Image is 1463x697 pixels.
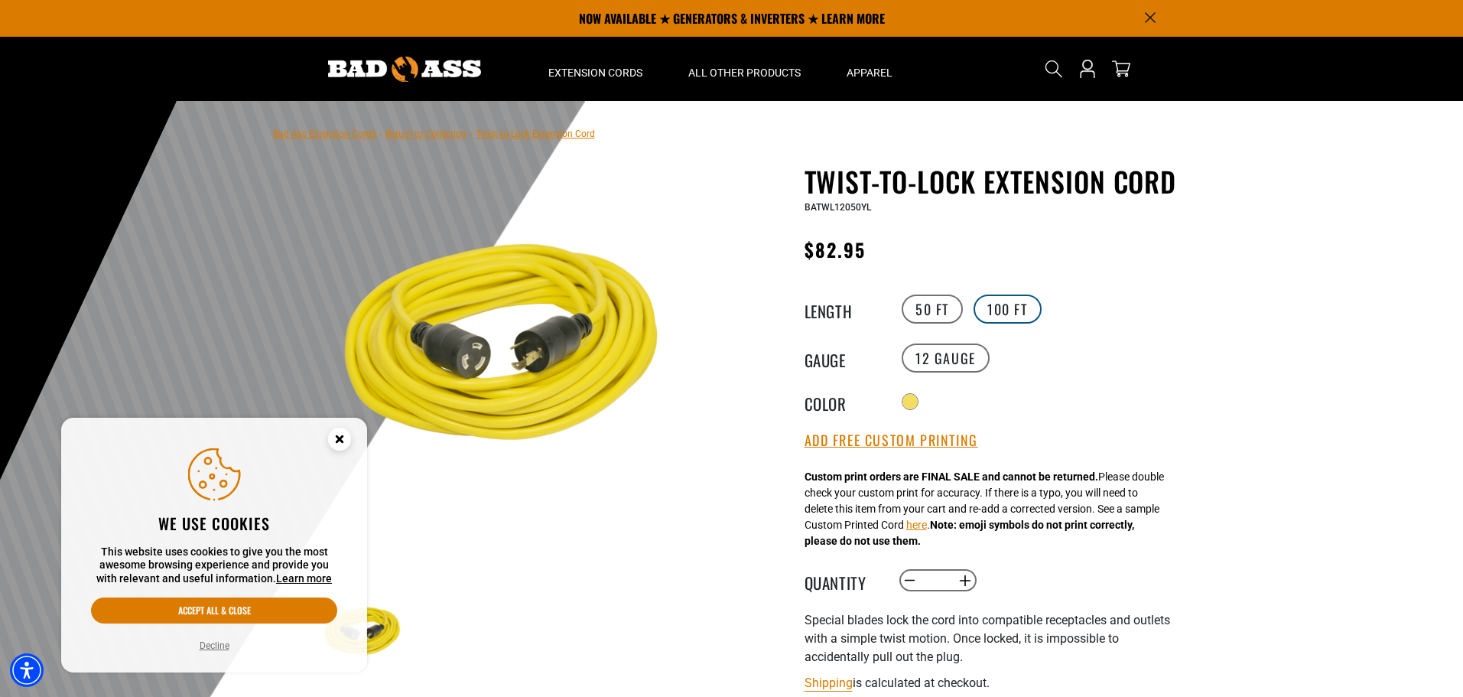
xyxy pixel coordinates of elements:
[805,469,1164,549] div: Please double check your custom print for accuracy. If there is a typo, you will need to delete t...
[805,348,881,368] legend: Gauge
[91,598,337,624] button: Accept all & close
[195,638,234,653] button: Decline
[525,37,665,101] summary: Extension Cords
[805,673,1179,693] div: is calculated at checkout.
[10,653,44,687] div: Accessibility Menu
[665,37,824,101] summary: All Other Products
[312,418,367,465] button: Close this option
[805,571,881,591] label: Quantity
[1042,57,1066,81] summary: Search
[805,613,1170,664] span: Special blades lock the cord into compatible receptacles and outlets with a simple twist motion. ...
[688,66,801,80] span: All Other Products
[1109,60,1133,78] a: cart
[273,129,376,139] a: Bad Ass Extension Cords
[91,546,337,586] p: This website uses cookies to give you the most awesome browsing experience and provide you with r...
[276,572,332,585] a: This website uses cookies to give you the most awesome browsing experience and provide you with r...
[805,432,978,449] button: Add Free Custom Printing
[805,471,1098,483] strong: Custom print orders are FINAL SALE and cannot be returned.
[1075,37,1100,101] a: Open this option
[824,37,915,101] summary: Apparel
[91,513,337,533] h2: We use cookies
[328,57,481,82] img: Bad Ass Extension Cords
[805,299,881,319] legend: Length
[476,129,595,139] span: Twist-to-Lock Extension Cord
[470,129,473,139] span: ›
[273,124,595,142] nav: breadcrumbs
[385,129,467,139] a: Return to Collection
[805,165,1179,197] h1: Twist-to-Lock Extension Cord
[902,295,963,324] label: 50 FT
[902,344,990,373] label: 12 Gauge
[805,676,853,690] a: Shipping
[805,202,871,213] span: BATWL12050YL
[548,66,642,80] span: Extension Cords
[974,295,1042,324] label: 100 FT
[805,519,1134,547] strong: Note: emoji symbols do not print correctly, please do not use them.
[906,517,927,533] button: here
[61,418,367,673] aside: Cookie Consent
[847,66,892,80] span: Apparel
[379,129,382,139] span: ›
[318,168,687,537] img: yellow
[805,392,881,412] legend: Color
[805,236,866,263] span: $82.95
